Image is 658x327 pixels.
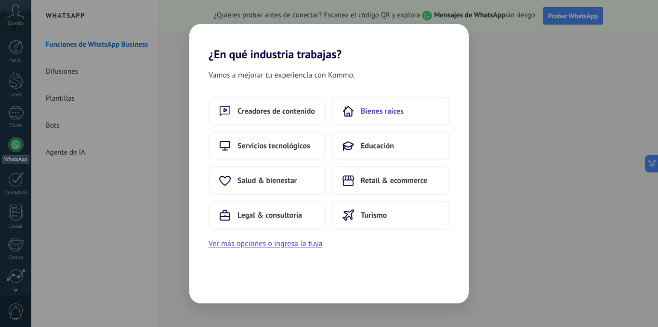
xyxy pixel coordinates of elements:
[361,106,404,116] span: Bienes raíces
[332,166,449,195] button: Retail & ecommerce
[237,210,302,220] span: Legal & consultoría
[209,131,326,160] button: Servicios tecnológicos
[209,166,326,195] button: Salud & bienestar
[332,97,449,126] button: Bienes raíces
[209,201,326,230] button: Legal & consultoría
[209,69,355,81] span: Vamos a mejorar tu experiencia con Kommo.
[209,237,322,250] button: Ver más opciones o ingresa la tuya
[332,201,449,230] button: Turismo
[209,97,326,126] button: Creadores de contenido
[189,24,469,61] h2: ¿En qué industria trabajas?
[237,176,297,185] span: Salud & bienestar
[361,210,387,220] span: Turismo
[237,106,315,116] span: Creadores de contenido
[332,131,449,160] button: Educación
[361,141,394,151] span: Educación
[237,141,310,151] span: Servicios tecnológicos
[361,176,427,185] span: Retail & ecommerce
